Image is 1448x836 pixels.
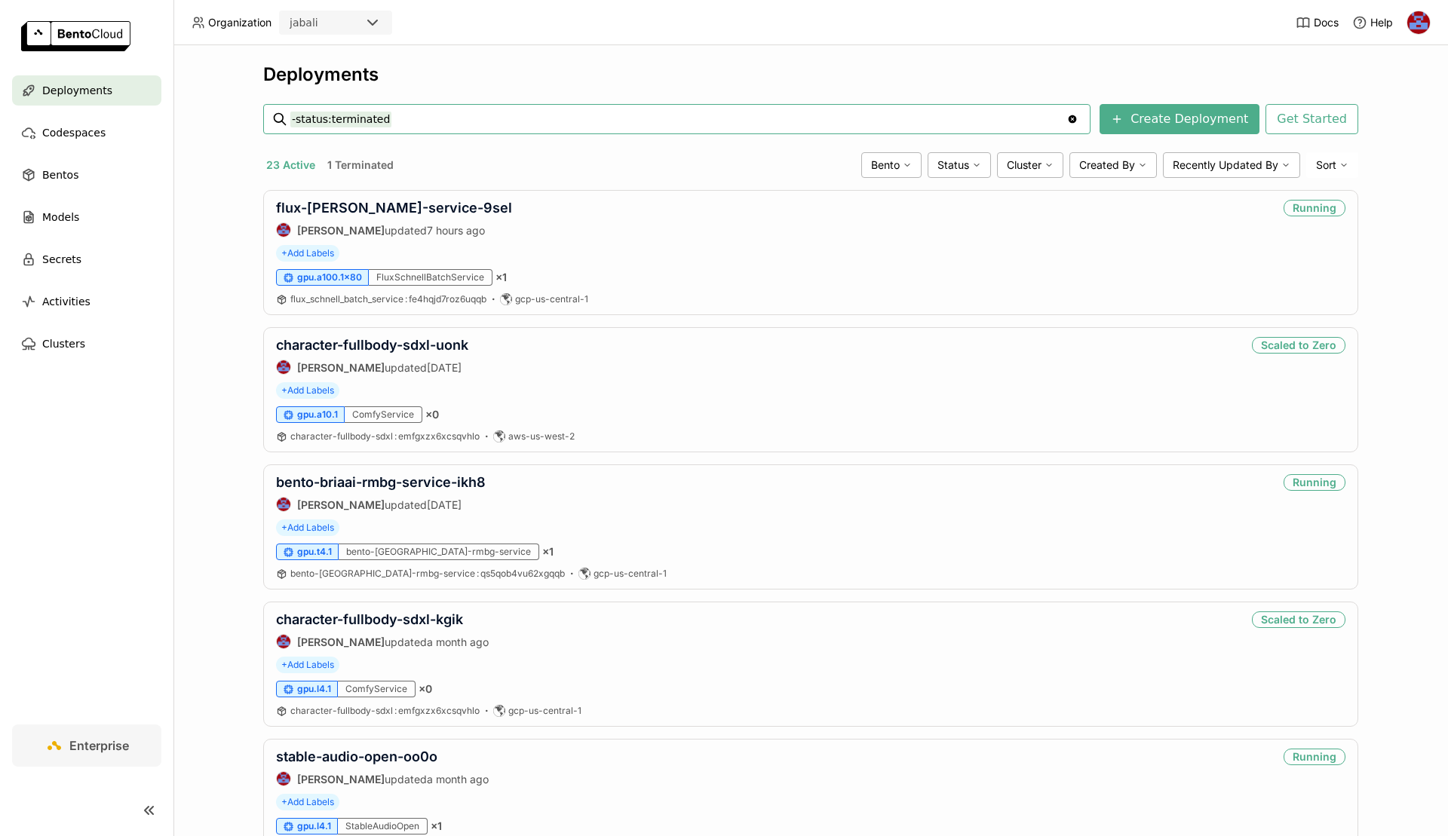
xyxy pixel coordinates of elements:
[276,245,339,262] span: +Add Labels
[1370,16,1393,29] span: Help
[1284,200,1345,216] div: Running
[997,152,1063,178] div: Cluster
[290,430,480,442] span: character-fullbody-sdxl emfgxzx6xcsqvhlo
[871,158,900,172] span: Bento
[1173,158,1278,172] span: Recently Updated By
[1352,15,1393,30] div: Help
[369,269,492,286] div: FluxSchnellBatchService
[1069,152,1157,178] div: Created By
[297,361,385,374] strong: [PERSON_NAME]
[495,271,507,284] span: × 1
[937,158,969,172] span: Status
[12,286,161,317] a: Activities
[1252,611,1345,628] div: Scaled to Zero
[290,568,565,580] a: bento-[GEOGRAPHIC_DATA]-rmbg-service:qs5qob4vu62xgqqb
[42,166,78,184] span: Bentos
[320,16,321,31] input: Selected jabali.
[431,819,442,833] span: × 1
[276,771,489,786] div: updated
[277,772,290,785] img: Jhonatan Oliveira
[12,202,161,232] a: Models
[297,773,385,785] strong: [PERSON_NAME]
[1316,158,1336,172] span: Sort
[297,498,385,511] strong: [PERSON_NAME]
[297,635,385,648] strong: [PERSON_NAME]
[1284,474,1345,491] div: Running
[277,360,290,374] img: Jhonatan Oliveira
[427,773,489,785] span: a month ago
[394,430,397,442] span: :
[928,152,991,178] div: Status
[338,818,428,834] div: StableAudioOpen
[276,360,468,375] div: updated
[477,568,479,579] span: :
[12,75,161,106] a: Deployments
[508,430,575,442] span: aws-us-west-2
[1284,749,1345,765] div: Running
[419,682,432,696] span: × 0
[290,107,1066,131] input: Search
[338,681,416,697] div: ComfyService
[394,705,397,716] span: :
[297,683,331,695] span: gpu.l4.1
[263,155,318,175] button: 23 Active
[42,250,81,268] span: Secrets
[1163,152,1300,178] div: Recently Updated By
[263,63,1358,86] div: Deployments
[290,293,486,305] span: flux_schnell_batch_service fe4hqjd7roz6uqqb
[427,498,462,511] span: [DATE]
[290,430,480,442] a: character-fullbody-sdxl:emfgxzx6xcsqvhlo
[277,223,290,237] img: Jhonatan Oliveira
[276,634,489,649] div: updated
[276,497,486,512] div: updated
[290,705,480,717] a: character-fullbody-sdxl:emfgxzx6xcsqvhlo
[297,271,362,283] span: gpu.a100.1x80
[297,224,385,237] strong: [PERSON_NAME]
[42,208,79,226] span: Models
[515,293,588,305] span: gcp-us-central-1
[12,244,161,274] a: Secrets
[508,705,581,717] span: gcp-us-central-1
[42,81,112,100] span: Deployments
[405,293,407,305] span: :
[1066,113,1078,125] svg: Clear value
[1079,158,1135,172] span: Created By
[12,160,161,190] a: Bentos
[208,16,271,29] span: Organization
[276,200,512,216] a: flux-[PERSON_NAME]-service-9sel
[1306,152,1358,178] div: Sort
[42,292,90,311] span: Activities
[1252,337,1345,354] div: Scaled to Zero
[69,738,129,753] span: Enterprise
[290,293,486,305] a: flux_schnell_batch_service:fe4hqjd7roz6uqqb
[42,335,85,353] span: Clusters
[12,724,161,767] a: Enterprise
[12,118,161,148] a: Codespaces
[42,124,106,142] span: Codespaces
[1407,11,1430,34] img: Jhonatan Oliveira
[276,749,437,764] a: stable-audio-open-oo0o
[276,474,486,490] a: bento-briaai-rmbg-service-ikh8
[1296,15,1339,30] a: Docs
[276,337,468,353] a: character-fullbody-sdxl-uonk
[425,408,439,421] span: × 0
[297,820,331,832] span: gpu.l4.1
[276,519,339,536] span: +Add Labels
[290,15,318,30] div: jabali
[339,544,539,560] div: bento-[GEOGRAPHIC_DATA]-rmbg-service
[1265,104,1358,134] button: Get Started
[345,406,422,423] div: ComfyService
[290,568,565,579] span: bento-[GEOGRAPHIC_DATA]-rmbg-service qs5qob4vu62xgqqb
[297,409,338,421] span: gpu.a10.1
[324,155,397,175] button: 1 Terminated
[427,635,489,648] span: a month ago
[1100,104,1259,134] button: Create Deployment
[12,329,161,359] a: Clusters
[594,568,667,580] span: gcp-us-central-1
[276,382,339,399] span: +Add Labels
[21,21,130,51] img: logo
[542,545,554,559] span: × 1
[290,705,480,716] span: character-fullbody-sdxl emfgxzx6xcsqvhlo
[427,224,485,237] span: 7 hours ago
[277,498,290,511] img: Jhonatan Oliveira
